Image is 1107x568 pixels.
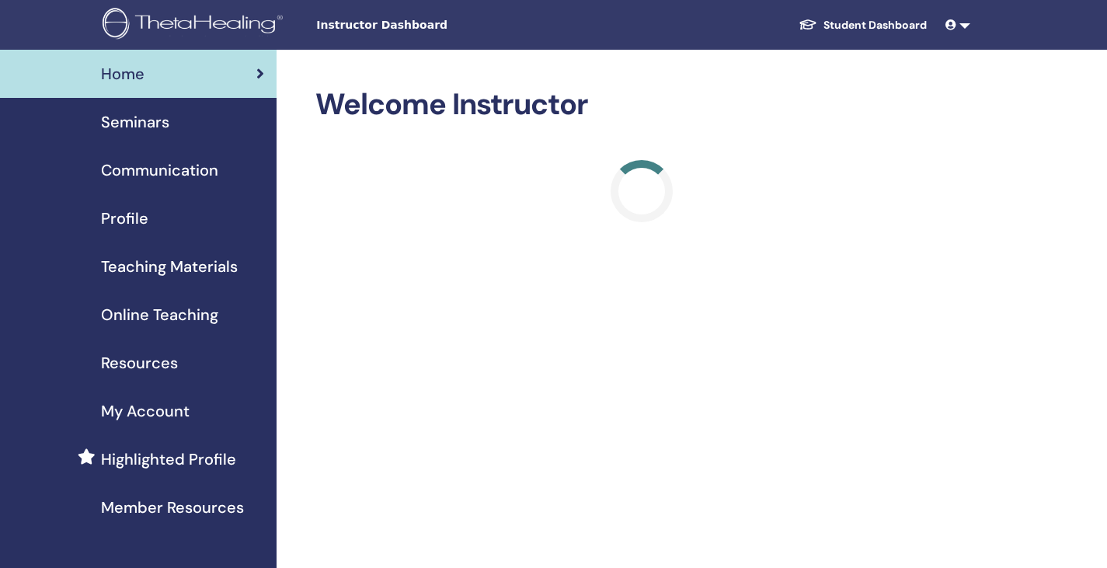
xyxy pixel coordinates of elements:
[101,496,244,519] span: Member Resources
[101,399,190,423] span: My Account
[101,62,144,85] span: Home
[101,207,148,230] span: Profile
[316,17,549,33] span: Instructor Dashboard
[315,87,967,123] h2: Welcome Instructor
[101,351,178,375] span: Resources
[799,18,817,31] img: graduation-cap-white.svg
[786,11,939,40] a: Student Dashboard
[103,8,288,43] img: logo.png
[101,255,238,278] span: Teaching Materials
[101,303,218,326] span: Online Teaching
[101,448,236,471] span: Highlighted Profile
[101,159,218,182] span: Communication
[101,110,169,134] span: Seminars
